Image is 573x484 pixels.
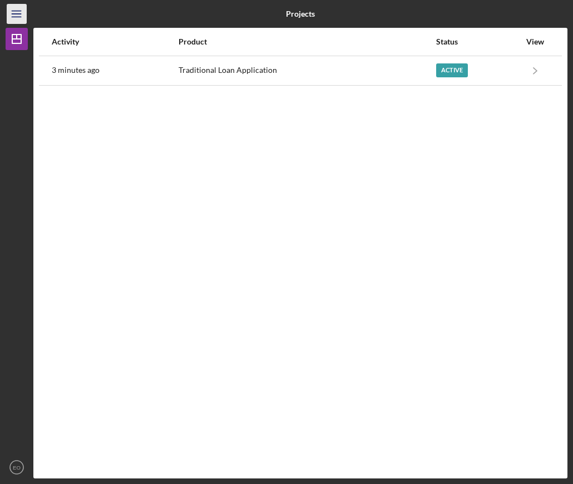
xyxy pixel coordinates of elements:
div: Product [179,37,435,46]
div: Active [436,63,468,77]
b: Projects [286,9,315,18]
button: EO [6,456,28,478]
text: EO [13,465,21,471]
div: Traditional Loan Application [179,57,435,85]
div: Status [436,37,520,46]
div: View [521,37,549,46]
div: Activity [52,37,177,46]
time: 2025-08-20 04:08 [52,66,100,75]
